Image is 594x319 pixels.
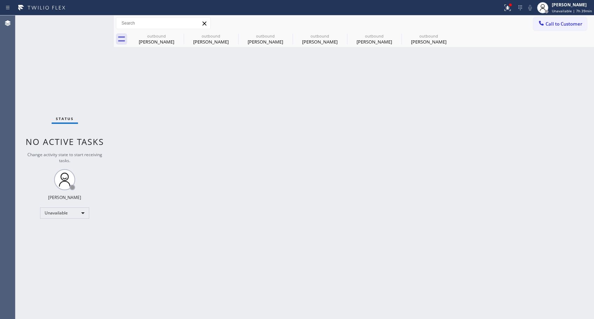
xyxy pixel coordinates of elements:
[533,17,587,31] button: Call to Customer
[293,39,346,45] div: [PERSON_NAME]
[130,31,183,47] div: Ben Ferguson
[402,39,455,45] div: [PERSON_NAME]
[239,31,292,47] div: James Marshall
[293,33,346,39] div: outbound
[239,39,292,45] div: [PERSON_NAME]
[130,33,183,39] div: outbound
[40,207,89,219] div: Unavailable
[348,39,401,45] div: [PERSON_NAME]
[26,136,104,147] span: No active tasks
[130,39,183,45] div: [PERSON_NAME]
[184,31,237,47] div: Ben Ferguson
[348,33,401,39] div: outbound
[552,8,592,13] span: Unavailable | 7h 39min
[27,152,102,164] span: Change activity state to start receiving tasks.
[552,2,592,8] div: [PERSON_NAME]
[184,33,237,39] div: outbound
[402,33,455,39] div: outbound
[402,31,455,47] div: Matthew Lewis
[293,31,346,47] div: James Marshall
[239,33,292,39] div: outbound
[56,116,74,121] span: Status
[525,3,535,13] button: Mute
[48,194,81,200] div: [PERSON_NAME]
[116,18,210,29] input: Search
[546,21,582,27] span: Call to Customer
[348,31,401,47] div: Maripat Donovan
[184,39,237,45] div: [PERSON_NAME]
